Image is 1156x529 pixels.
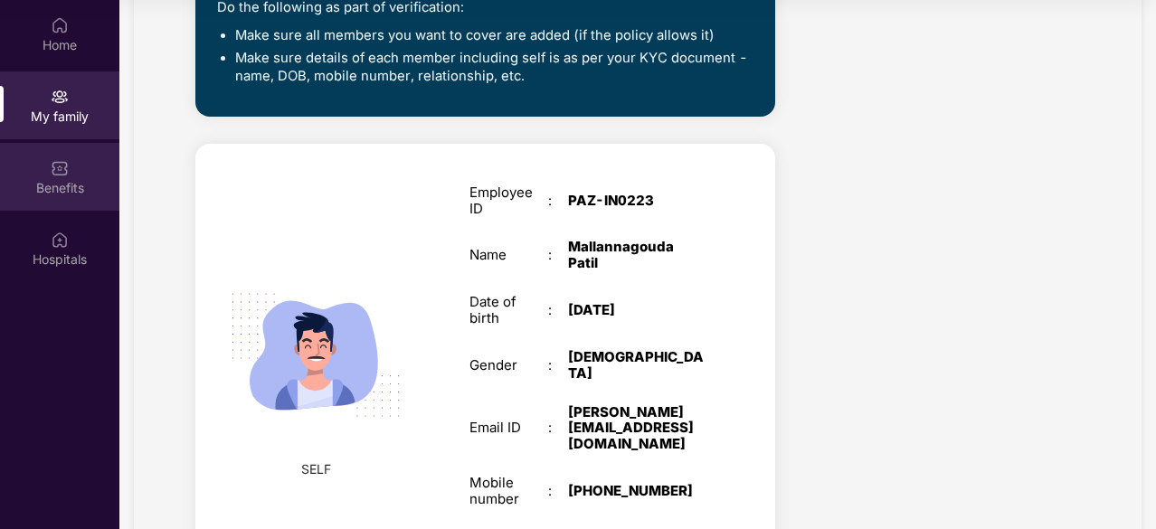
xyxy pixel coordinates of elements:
img: svg+xml;base64,PHN2ZyB3aWR0aD0iMjAiIGhlaWdodD0iMjAiIHZpZXdCb3g9IjAgMCAyMCAyMCIgZmlsbD0ibm9uZSIgeG... [51,88,69,106]
div: Mallannagouda Patil [568,239,706,271]
div: : [548,357,568,373]
div: : [548,247,568,263]
div: Name [469,247,548,263]
li: Make sure details of each member including self is as per your KYC document - name, DOB, mobile n... [235,50,753,85]
div: [DATE] [568,302,706,318]
div: Gender [469,357,548,373]
div: [PHONE_NUMBER] [568,483,706,499]
span: SELF [301,459,331,479]
li: Make sure all members you want to cover are added (if the policy allows it) [235,27,753,45]
div: Date of birth [469,294,548,326]
div: : [548,483,568,499]
div: [PERSON_NAME][EMAIL_ADDRESS][DOMAIN_NAME] [568,404,706,453]
div: PAZ-IN0223 [568,193,706,209]
div: : [548,193,568,209]
div: Mobile number [469,475,548,507]
div: Employee ID [469,184,548,217]
div: Email ID [469,420,548,436]
div: : [548,420,568,436]
div: : [548,302,568,318]
div: [DEMOGRAPHIC_DATA] [568,349,706,382]
img: svg+xml;base64,PHN2ZyBpZD0iSG9tZSIgeG1sbnM9Imh0dHA6Ly93d3cudzMub3JnLzIwMDAvc3ZnIiB3aWR0aD0iMjAiIG... [51,16,69,34]
img: svg+xml;base64,PHN2ZyBpZD0iSG9zcGl0YWxzIiB4bWxucz0iaHR0cDovL3d3dy53My5vcmcvMjAwMC9zdmciIHdpZHRoPS... [51,231,69,249]
img: svg+xml;base64,PHN2ZyB4bWxucz0iaHR0cDovL3d3dy53My5vcmcvMjAwMC9zdmciIHdpZHRoPSIyMjQiIGhlaWdodD0iMT... [211,250,420,459]
img: svg+xml;base64,PHN2ZyBpZD0iQmVuZWZpdHMiIHhtbG5zPSJodHRwOi8vd3d3LnczLm9yZy8yMDAwL3N2ZyIgd2lkdGg9Ij... [51,159,69,177]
